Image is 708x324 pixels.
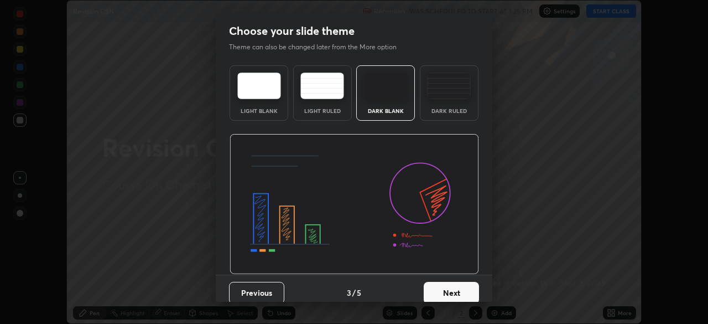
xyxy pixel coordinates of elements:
button: Previous [229,282,284,304]
div: Dark Blank [363,108,408,114]
h4: / [352,287,356,299]
img: darkRuledTheme.de295e13.svg [427,73,471,99]
p: Theme can also be changed later from the More option [229,42,408,52]
h4: 5 [357,287,361,299]
div: Light Ruled [300,108,345,114]
h2: Choose your slide theme [229,24,355,38]
div: Light Blank [237,108,281,114]
img: lightTheme.e5ed3b09.svg [237,73,281,99]
div: Dark Ruled [427,108,471,114]
img: darkTheme.f0cc69e5.svg [364,73,408,99]
button: Next [424,282,479,304]
img: lightRuledTheme.5fabf969.svg [300,73,344,99]
img: darkThemeBanner.d06ce4a2.svg [230,134,479,275]
h4: 3 [347,287,351,299]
